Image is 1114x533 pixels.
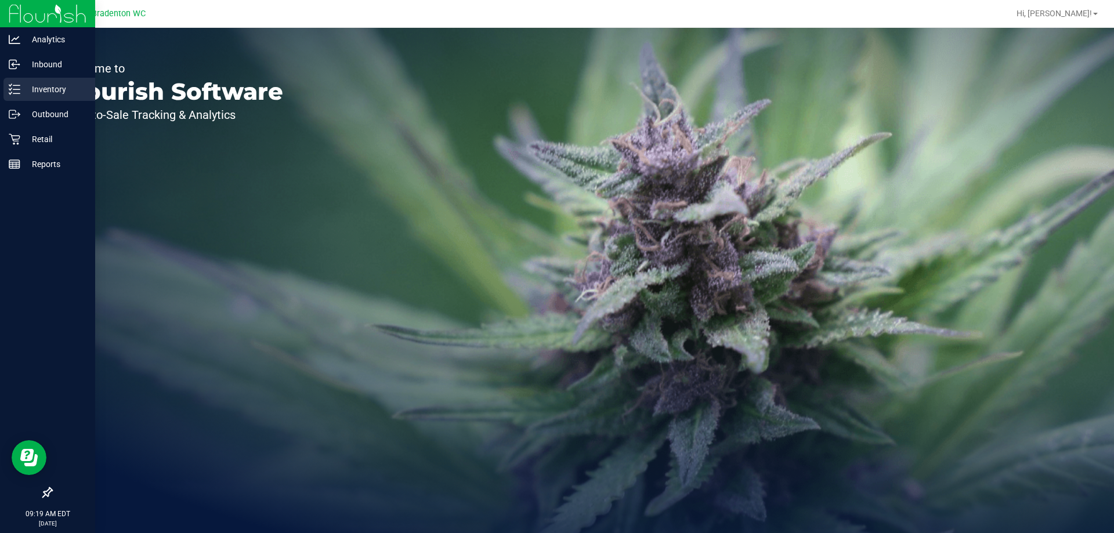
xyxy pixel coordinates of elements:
[63,63,283,74] p: Welcome to
[5,509,90,519] p: 09:19 AM EDT
[12,440,46,475] iframe: Resource center
[20,107,90,121] p: Outbound
[20,132,90,146] p: Retail
[20,82,90,96] p: Inventory
[92,9,146,19] span: Bradenton WC
[9,133,20,145] inline-svg: Retail
[20,57,90,71] p: Inbound
[63,109,283,121] p: Seed-to-Sale Tracking & Analytics
[9,59,20,70] inline-svg: Inbound
[1017,9,1092,18] span: Hi, [PERSON_NAME]!
[63,80,283,103] p: Flourish Software
[9,84,20,95] inline-svg: Inventory
[20,32,90,46] p: Analytics
[20,157,90,171] p: Reports
[9,158,20,170] inline-svg: Reports
[9,34,20,45] inline-svg: Analytics
[5,519,90,528] p: [DATE]
[9,108,20,120] inline-svg: Outbound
